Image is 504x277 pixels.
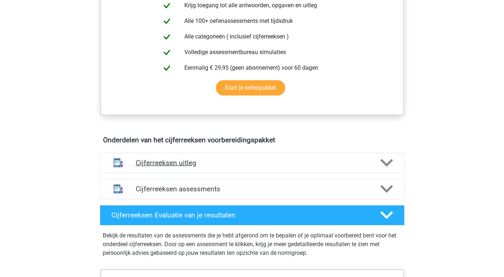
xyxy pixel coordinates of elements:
[109,180,127,198] img: cijferreeksen assessments
[109,154,127,172] img: cijferreeksen uitleg
[103,136,401,144] h4: Onderdelen van het cijferreeksen voorbereidingspakket
[97,179,407,199] a: assessments Cijferreeksen assessments
[136,185,369,193] h4: Cijferreeksen assessments
[103,231,402,257] p: Bekijk de resultaten van de assessments die je hebt afgerond om te bepalen of je optimaal voorber...
[111,211,369,219] h4: Cijferreeksen Evaluatie van je resultaten
[97,153,407,173] a: uitleg Cijferreeksen uitleg
[216,80,285,95] a: Start je oefenpakket
[136,159,369,167] h4: Cijferreeksen uitleg
[97,205,407,225] a: Cijferreeksen Evaluatie van je resultaten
